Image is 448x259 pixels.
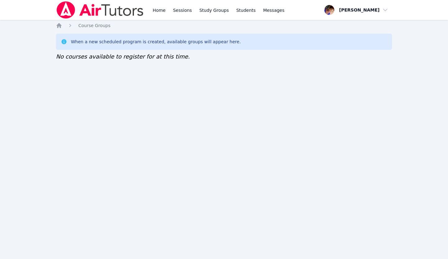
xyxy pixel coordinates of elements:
a: Course Groups [78,22,110,29]
nav: Breadcrumb [56,22,392,29]
span: No courses available to register for at this time. [56,53,190,60]
div: When a new scheduled program is created, available groups will appear here. [71,39,241,45]
span: Course Groups [78,23,110,28]
span: Messages [263,7,285,13]
img: Air Tutors [56,1,144,19]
